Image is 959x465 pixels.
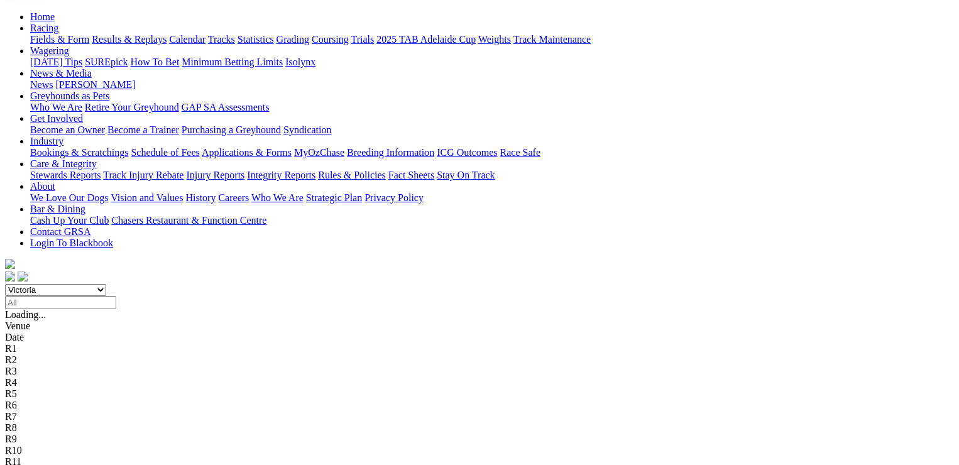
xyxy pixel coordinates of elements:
a: Tracks [208,34,235,45]
a: Syndication [283,124,331,135]
div: Bar & Dining [30,215,954,226]
div: R6 [5,400,954,411]
a: Track Injury Rebate [103,170,184,180]
a: ICG Outcomes [437,147,497,158]
a: Home [30,11,55,22]
a: [PERSON_NAME] [55,79,135,90]
a: Race Safe [500,147,540,158]
div: Date [5,332,954,343]
a: Who We Are [30,102,82,112]
a: Login To Blackbook [30,238,113,248]
div: R3 [5,366,954,377]
a: Statistics [238,34,274,45]
a: Contact GRSA [30,226,90,237]
a: Care & Integrity [30,158,97,169]
a: Get Involved [30,113,83,124]
a: How To Bet [131,57,180,67]
a: Injury Reports [186,170,244,180]
div: About [30,192,954,204]
a: History [185,192,216,203]
a: Strategic Plan [306,192,362,203]
a: MyOzChase [294,147,344,158]
a: Integrity Reports [247,170,315,180]
a: We Love Our Dogs [30,192,108,203]
a: Racing [30,23,58,33]
a: Greyhounds as Pets [30,90,109,101]
a: Privacy Policy [364,192,424,203]
a: Trials [351,34,374,45]
a: Fact Sheets [388,170,434,180]
a: Purchasing a Greyhound [182,124,281,135]
div: Get Involved [30,124,954,136]
a: Coursing [312,34,349,45]
a: 2025 TAB Adelaide Cup [376,34,476,45]
img: twitter.svg [18,271,28,282]
a: Careers [218,192,249,203]
a: Calendar [169,34,205,45]
a: Rules & Policies [318,170,386,180]
a: Chasers Restaurant & Function Centre [111,215,266,226]
a: Minimum Betting Limits [182,57,283,67]
a: Track Maintenance [513,34,591,45]
a: News & Media [30,68,92,79]
div: R5 [5,388,954,400]
div: R2 [5,354,954,366]
input: Select date [5,296,116,309]
div: Wagering [30,57,954,68]
img: facebook.svg [5,271,15,282]
div: Racing [30,34,954,45]
div: R8 [5,422,954,434]
div: News & Media [30,79,954,90]
a: Stay On Track [437,170,495,180]
a: Applications & Forms [202,147,292,158]
a: SUREpick [85,57,128,67]
a: Bookings & Scratchings [30,147,128,158]
div: Care & Integrity [30,170,954,181]
a: Breeding Information [347,147,434,158]
a: Isolynx [285,57,315,67]
a: Fields & Form [30,34,89,45]
a: Grading [277,34,309,45]
div: Greyhounds as Pets [30,102,954,113]
a: Wagering [30,45,69,56]
div: R4 [5,377,954,388]
a: GAP SA Assessments [182,102,270,112]
div: R1 [5,343,954,354]
a: Weights [478,34,511,45]
span: Loading... [5,309,46,320]
a: Stewards Reports [30,170,101,180]
div: R10 [5,445,954,456]
div: R7 [5,411,954,422]
div: R9 [5,434,954,445]
a: Become a Trainer [107,124,179,135]
div: Industry [30,147,954,158]
a: About [30,181,55,192]
a: Results & Replays [92,34,167,45]
a: [DATE] Tips [30,57,82,67]
a: Industry [30,136,63,146]
div: Venue [5,320,954,332]
a: Become an Owner [30,124,105,135]
a: Who We Are [251,192,304,203]
a: Bar & Dining [30,204,85,214]
a: Schedule of Fees [131,147,199,158]
a: Vision and Values [111,192,183,203]
a: Cash Up Your Club [30,215,109,226]
img: logo-grsa-white.png [5,259,15,269]
a: Retire Your Greyhound [85,102,179,112]
a: News [30,79,53,90]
